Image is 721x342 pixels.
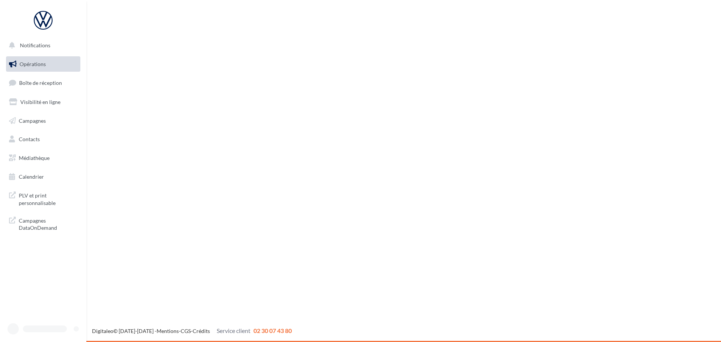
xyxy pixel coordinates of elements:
a: PLV et print personnalisable [5,187,82,209]
button: Notifications [5,38,79,53]
span: Campagnes DataOnDemand [19,215,77,232]
span: Campagnes [19,117,46,124]
a: Opérations [5,56,82,72]
span: 02 30 07 43 80 [253,327,292,334]
span: © [DATE]-[DATE] - - - [92,328,292,334]
span: Service client [217,327,250,334]
span: Boîte de réception [19,80,62,86]
span: Calendrier [19,173,44,180]
a: Visibilité en ligne [5,94,82,110]
span: Contacts [19,136,40,142]
a: Mentions [157,328,179,334]
a: Calendrier [5,169,82,185]
span: Visibilité en ligne [20,99,60,105]
a: CGS [181,328,191,334]
a: Crédits [193,328,210,334]
a: Boîte de réception [5,75,82,91]
a: Campagnes DataOnDemand [5,212,82,235]
a: Digitaleo [92,328,113,334]
span: Opérations [20,61,46,67]
a: Campagnes [5,113,82,129]
span: Médiathèque [19,155,50,161]
a: Médiathèque [5,150,82,166]
a: Contacts [5,131,82,147]
span: PLV et print personnalisable [19,190,77,206]
span: Notifications [20,42,50,48]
